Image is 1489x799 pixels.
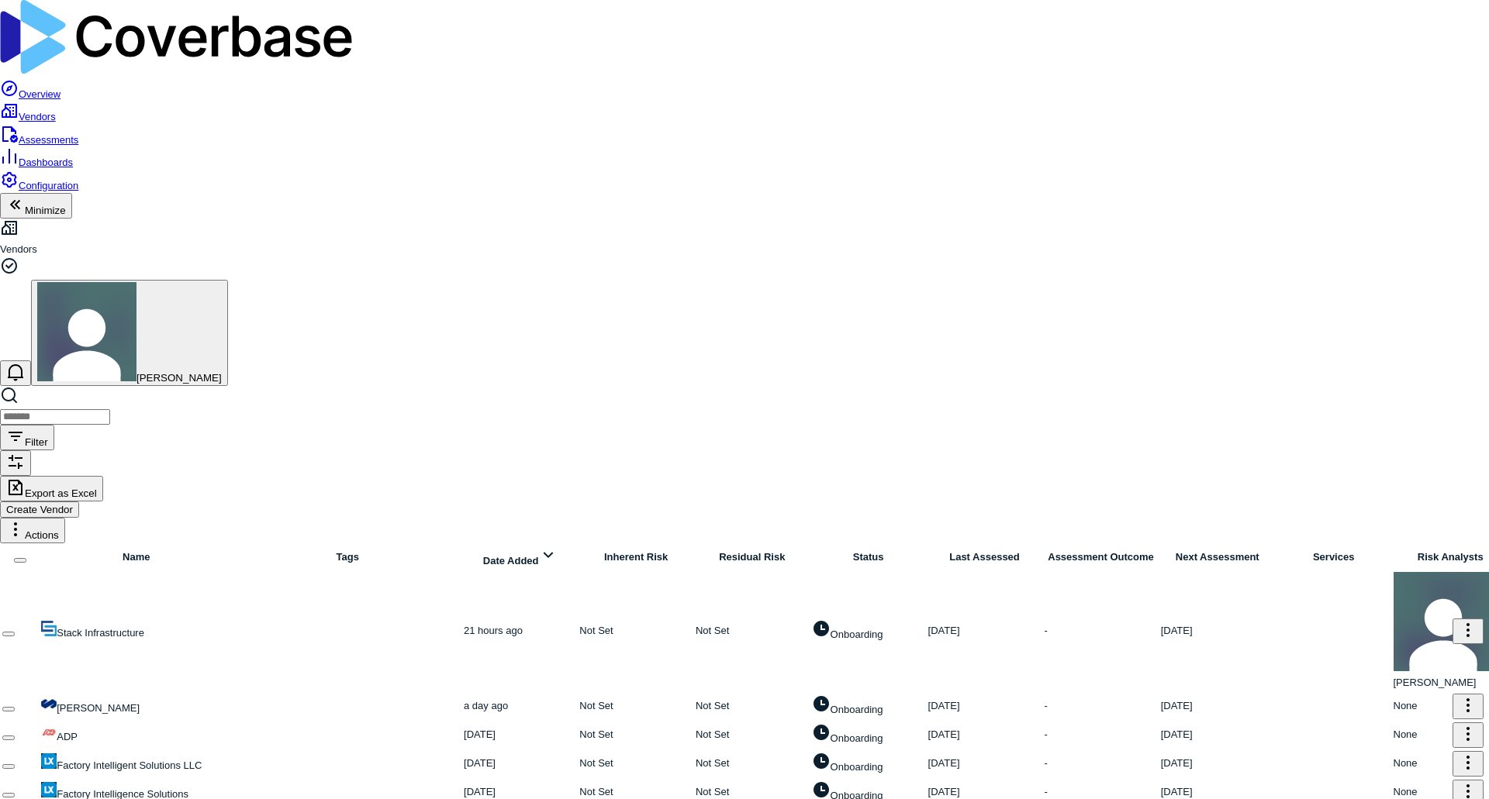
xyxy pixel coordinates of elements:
[1453,618,1484,644] button: More actions
[1043,722,1158,749] td: -
[41,696,57,711] img: https://marshmclennan.com/
[57,759,202,771] span: Factory Intelligent Solutions LLC
[41,782,57,797] img: https://lossexpress.com/
[57,731,78,742] span: ADP
[1161,700,1193,711] span: [DATE]
[696,728,729,740] span: Not Set
[19,88,60,100] span: Overview
[1277,549,1391,565] div: Services
[19,157,73,168] span: Dashboards
[234,549,461,565] div: Tags
[696,757,729,769] span: Not Set
[41,549,231,565] div: Name
[812,761,883,773] span: Onboarding
[1453,722,1484,748] button: More actions
[1394,728,1418,740] span: None
[696,549,809,565] div: Residual Risk
[464,728,496,740] span: [DATE]
[464,700,508,711] span: a day ago
[696,786,729,797] span: Not Set
[1043,571,1158,691] td: -
[41,753,57,769] img: https://lossexpress.com/
[464,625,523,636] span: 21 hours ago
[579,786,613,797] span: Not Set
[812,549,925,565] div: Status
[25,205,66,216] span: Minimize
[696,625,729,636] span: Not Set
[1394,757,1418,769] span: None
[464,546,576,569] div: Date Added
[31,280,228,386] button: Nic Weilbacher avatar[PERSON_NAME]
[57,627,144,639] span: Stack Infrastructure
[41,621,57,636] img: https://stackinfra.com/
[579,625,613,636] span: Not Set
[1161,757,1193,769] span: [DATE]
[1394,677,1477,688] span: [PERSON_NAME]
[1043,693,1158,720] td: -
[1161,728,1193,740] span: [DATE]
[25,436,48,448] span: Filter
[19,180,78,191] span: Configuration
[464,757,496,769] span: [DATE]
[1043,750,1158,777] td: -
[812,704,883,715] span: Onboarding
[928,728,960,740] span: [DATE]
[928,786,960,797] span: [DATE]
[579,728,613,740] span: Not Set
[812,732,883,744] span: Onboarding
[1453,694,1484,719] button: More actions
[1161,549,1274,565] div: Next Assessment
[1161,786,1193,797] span: [DATE]
[928,700,960,711] span: [DATE]
[579,549,693,565] div: Inherent Risk
[37,282,136,381] img: Nic Weilbacher avatar
[19,111,56,122] span: Vendors
[136,372,222,384] span: [PERSON_NAME]
[1453,751,1484,777] button: More actions
[464,786,496,797] span: [DATE]
[928,549,1042,565] div: Last Assessed
[1044,549,1157,565] div: Assessment Outcome
[1161,625,1193,636] span: [DATE]
[57,702,140,714] span: [PERSON_NAME]
[19,134,78,146] span: Assessments
[579,700,613,711] span: Not Set
[696,700,729,711] span: Not Set
[41,725,57,740] img: https://adp.com/
[1394,700,1418,711] span: None
[579,757,613,769] span: Not Set
[928,625,960,636] span: [DATE]
[812,629,883,640] span: Onboarding
[1394,786,1418,797] span: None
[928,757,960,769] span: [DATE]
